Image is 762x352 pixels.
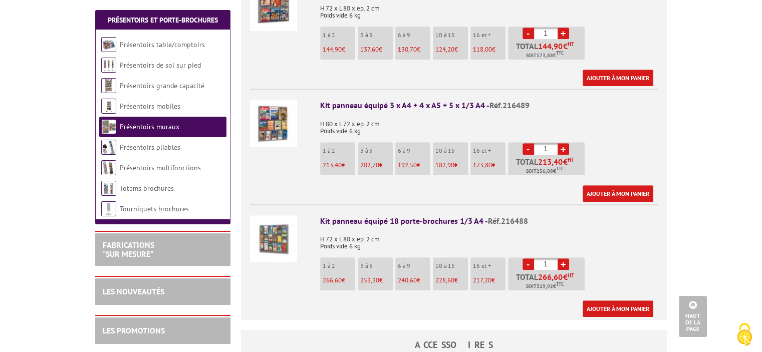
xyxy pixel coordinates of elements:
img: Kit panneau équipé 3 x A4 + 4 x A5 + 5 x 1/3 A4 [250,100,297,147]
sup: TTC [556,166,564,171]
p: 1 à 2 [323,262,355,269]
a: LES NOUVEAUTÉS [103,286,164,296]
span: 137,60 [360,45,379,54]
span: 130,70 [398,45,417,54]
sup: HT [568,41,574,48]
span: 240,60 [398,276,417,284]
img: Présentoirs mobiles [101,99,116,114]
p: € [360,277,393,284]
a: Ajouter à mon panier [583,300,653,317]
a: LES PROMOTIONS [103,325,165,335]
span: 182,90 [435,161,454,169]
p: 16 et + [473,147,505,154]
img: Présentoirs de sol sur pied [101,58,116,73]
span: 202,70 [360,161,379,169]
img: Kit panneau équipé 18 porte-brochures 1/3 A4 [250,215,297,262]
p: 10 à 15 [435,262,468,269]
p: € [323,277,355,284]
span: 144,90 [538,42,563,50]
p: € [360,162,393,169]
button: Cookies (fenêtre modale) [727,318,762,352]
a: + [558,143,569,155]
p: € [323,162,355,169]
span: Réf.216489 [489,100,530,110]
span: 213,40 [538,158,563,166]
span: € [563,273,568,281]
p: 1 à 2 [323,147,355,154]
a: Présentoirs grande capacité [120,81,204,90]
p: Total [511,158,585,175]
a: Présentoirs mobiles [120,102,180,111]
p: € [435,46,468,53]
a: Présentoirs de sol sur pied [120,61,201,70]
p: € [360,46,393,53]
a: Présentoirs table/comptoirs [120,40,205,49]
img: Tourniquets brochures [101,201,116,216]
span: Soit € [526,282,564,290]
span: Soit € [526,52,564,60]
a: Présentoirs muraux [120,122,179,131]
img: Présentoirs multifonctions [101,160,116,175]
a: - [523,143,534,155]
sup: TTC [556,50,564,56]
p: Total [511,273,585,290]
p: € [435,277,468,284]
p: H 80 x L 72 x ep. 2 cm Poids vide 6 kg [320,114,658,135]
p: 3 à 5 [360,147,393,154]
a: Présentoirs et Porte-brochures [108,16,218,25]
p: 6 à 9 [398,147,430,154]
p: 3 à 5 [360,32,393,39]
span: 213,40 [323,161,342,169]
span: 192,50 [398,161,417,169]
p: 16 et + [473,32,505,39]
sup: HT [568,272,574,279]
h4: ACCESSOIRES [241,340,667,350]
span: € [563,158,568,166]
img: Présentoirs pliables [101,140,116,155]
span: 173,80 [473,161,492,169]
p: € [473,277,505,284]
span: 253,30 [360,276,379,284]
span: 228,60 [435,276,454,284]
span: 124,20 [435,45,454,54]
div: Kit panneau équipé 3 x A4 + 4 x A5 + 5 x 1/3 A4 - [320,100,658,111]
p: 10 à 15 [435,32,468,39]
span: 173,88 [537,52,553,60]
a: Totems brochures [120,184,174,193]
a: - [523,258,534,270]
p: € [473,162,505,169]
span: 144,90 [323,45,342,54]
sup: HT [568,156,574,163]
span: € [563,42,568,50]
a: Présentoirs multifonctions [120,163,201,172]
a: Ajouter à mon panier [583,70,653,86]
a: - [523,28,534,39]
p: € [435,162,468,169]
p: € [398,162,430,169]
span: 266,60 [538,273,563,281]
a: Présentoirs pliables [120,143,180,152]
sup: TTC [556,281,564,287]
a: + [558,258,569,270]
a: FABRICATIONS"Sur Mesure" [103,240,154,259]
a: Tourniquets brochures [120,204,189,213]
img: Présentoirs muraux [101,119,116,134]
span: Réf.216488 [488,216,528,226]
span: 217,20 [473,276,491,284]
span: 319,92 [537,282,553,290]
p: 10 à 15 [435,147,468,154]
a: Ajouter à mon panier [583,185,653,202]
img: Présentoirs grande capacité [101,78,116,93]
span: 266,60 [323,276,342,284]
a: Haut de la page [679,296,707,337]
div: Kit panneau équipé 18 porte-brochures 1/3 A4 - [320,215,658,227]
p: Total [511,42,585,60]
p: 1 à 2 [323,32,355,39]
p: € [323,46,355,53]
span: 256,08 [537,167,553,175]
img: Totems brochures [101,181,116,196]
p: € [473,46,505,53]
span: Soit € [526,167,564,175]
p: H 72 x L 80 x ep. 2 cm Poids vide 6 kg [320,229,658,250]
p: 6 à 9 [398,32,430,39]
